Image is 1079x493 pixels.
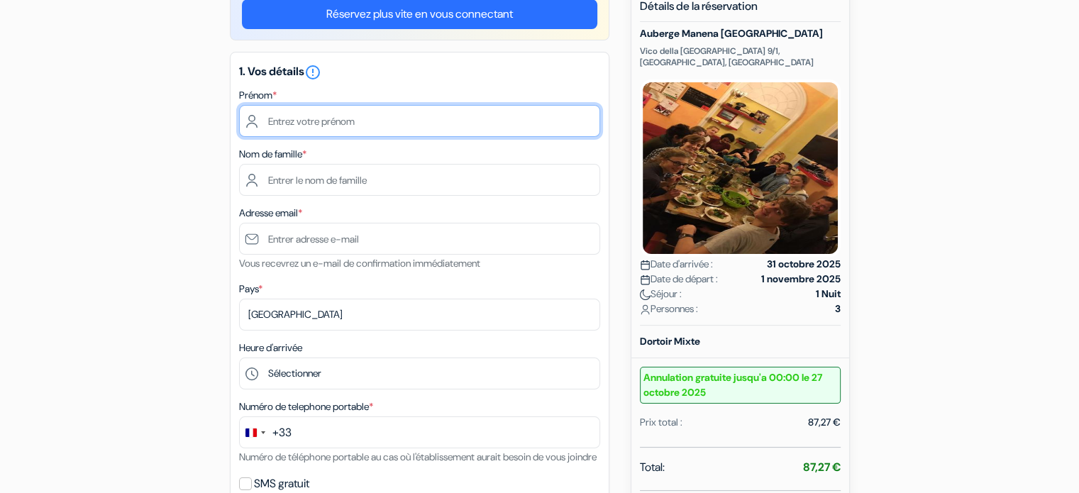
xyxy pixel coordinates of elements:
label: Adresse email [239,206,302,221]
div: Prix total : [640,415,682,430]
input: Entrer le nom de famille [239,164,600,196]
img: calendar.svg [640,260,651,270]
div: +33 [272,424,292,441]
strong: 3 [835,301,841,316]
small: Annulation gratuite jusqu'a 00:00 le 27 octobre 2025 [640,367,841,404]
strong: 87,27 € [803,460,841,475]
img: calendar.svg [640,275,651,285]
label: Numéro de telephone portable [239,399,373,414]
h5: Auberge Manena [GEOGRAPHIC_DATA] [640,28,841,40]
img: user_icon.svg [640,304,651,315]
img: moon.svg [640,289,651,300]
label: Pays [239,282,262,297]
div: 87,27 € [808,415,841,430]
label: Nom de famille [239,147,306,162]
strong: 31 octobre 2025 [767,257,841,272]
i: error_outline [304,64,321,81]
span: Date de départ : [640,272,718,287]
a: error_outline [304,64,321,79]
label: Heure d'arrivée [239,340,302,355]
b: Dortoir Mixte [640,335,700,348]
span: Séjour : [640,287,682,301]
span: Date d'arrivée : [640,257,713,272]
h5: 1. Vos détails [239,64,600,81]
button: Change country, selected France (+33) [240,417,292,448]
span: Total: [640,459,665,476]
small: Vous recevrez un e-mail de confirmation immédiatement [239,257,480,270]
strong: 1 novembre 2025 [761,272,841,287]
input: Entrer adresse e-mail [239,223,600,255]
label: Prénom [239,88,277,103]
p: Vico della [GEOGRAPHIC_DATA] 9/1, [GEOGRAPHIC_DATA], [GEOGRAPHIC_DATA] [640,45,841,68]
input: Entrez votre prénom [239,105,600,137]
strong: 1 Nuit [816,287,841,301]
span: Personnes : [640,301,698,316]
small: Numéro de téléphone portable au cas où l'établissement aurait besoin de vous joindre [239,450,597,463]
